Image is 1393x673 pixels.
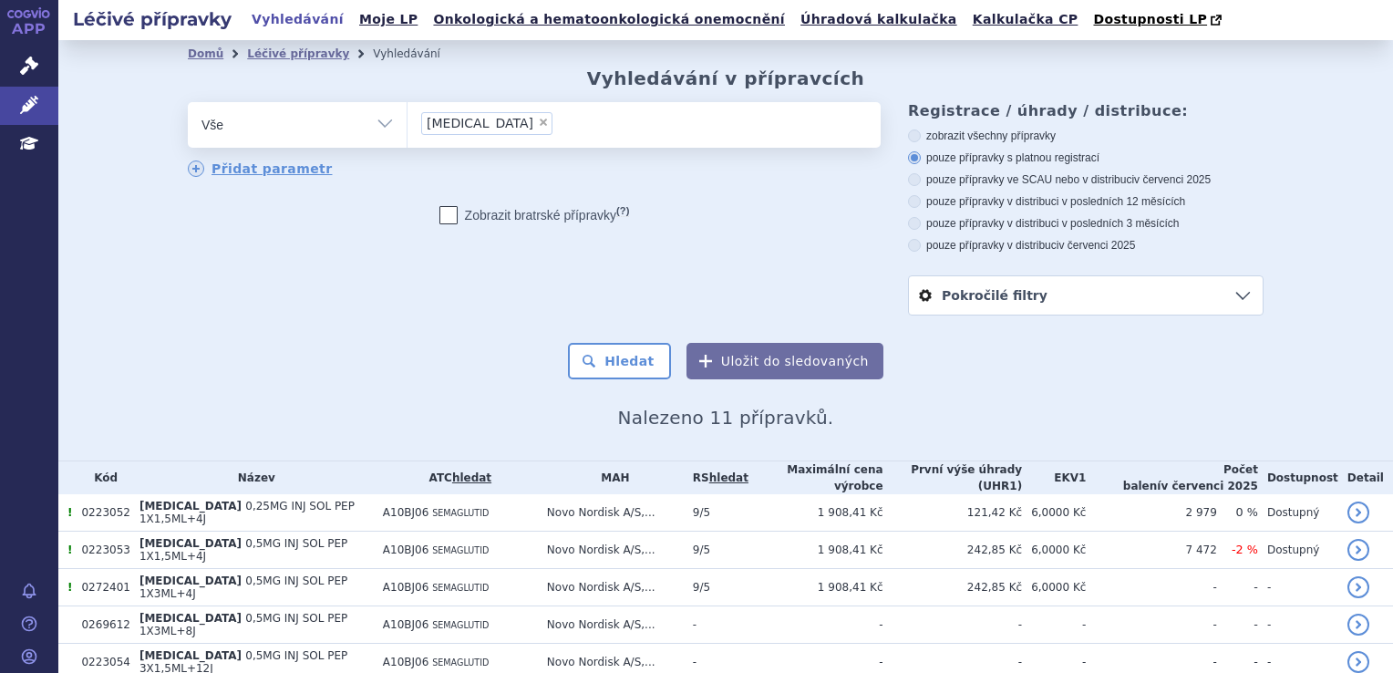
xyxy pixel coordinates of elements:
[1088,7,1231,33] a: Dostupnosti LP
[1086,606,1216,644] td: -
[748,494,883,532] td: 1 908,41 Kč
[72,569,129,606] td: 0272401
[908,150,1264,165] label: pouze přípravky s platnou registrací
[72,606,129,644] td: 0269612
[383,506,429,519] span: A10BJ06
[1161,480,1257,492] span: v červenci 2025
[139,649,242,662] span: [MEDICAL_DATA]
[1347,614,1369,636] a: detail
[1258,569,1338,606] td: -
[1347,576,1369,598] a: detail
[1236,505,1258,519] span: 0 %
[795,7,963,32] a: Úhradová kalkulačka
[247,47,349,60] a: Léčivé přípravky
[538,606,684,644] td: Novo Nordisk A/S,...
[616,205,629,217] abbr: (?)
[909,276,1263,315] a: Pokročilé filtry
[1347,539,1369,561] a: detail
[568,343,671,379] button: Hledat
[72,461,129,494] th: Kód
[908,194,1264,209] label: pouze přípravky v distribuci v posledních 12 měsících
[1093,12,1207,26] span: Dostupnosti LP
[130,461,374,494] th: Název
[883,494,1023,532] td: 121,42 Kč
[383,618,429,631] span: A10BJ06
[1086,461,1257,494] th: Počet balení
[383,581,429,594] span: A10BJ06
[1217,569,1258,606] td: -
[188,160,333,177] a: Přidat parametr
[883,569,1023,606] td: 242,85 Kč
[72,494,129,532] td: 0223052
[538,117,549,128] span: ×
[383,656,429,668] span: A10BJ06
[139,612,347,637] span: 0,5MG INJ SOL PEP 1X3ML+8J
[1058,239,1135,252] span: v červenci 2025
[139,500,242,513] span: [MEDICAL_DATA]
[1086,569,1216,606] td: -
[908,102,1264,119] h3: Registrace / úhrady / distribuce:
[618,407,834,429] span: Nalezeno 11 přípravků.
[139,537,242,550] span: [MEDICAL_DATA]
[1022,569,1086,606] td: 6,0000 Kč
[139,612,242,625] span: [MEDICAL_DATA]
[58,6,246,32] h2: Léčivé přípravky
[693,544,710,556] span: 9/5
[709,471,748,484] a: hledat
[139,500,355,525] span: 0,25MG INJ SOL PEP 1X1,5ML+4J
[1086,532,1216,569] td: 7 472
[538,494,684,532] td: Novo Nordisk A/S,...
[383,544,429,556] span: A10BJ06
[432,620,489,630] span: SEMAGLUTID
[883,461,1023,494] th: První výše úhrady (UHR1)
[439,206,630,224] label: Zobrazit bratrské přípravky
[684,461,748,494] th: RS
[139,537,347,563] span: 0,5MG INJ SOL PEP 1X1,5ML+4J
[967,7,1084,32] a: Kalkulačka CP
[1232,543,1258,556] span: -2 %
[908,129,1264,143] label: zobrazit všechny přípravky
[432,657,489,668] span: SEMAGLUTID
[1022,494,1086,532] td: 6,0000 Kč
[432,545,489,555] span: SEMAGLUTID
[1086,494,1216,532] td: 2 979
[908,172,1264,187] label: pouze přípravky ve SCAU nebo v distribuci
[139,575,347,600] span: 0,5MG INJ SOL PEP 1X3ML+4J
[1022,606,1086,644] td: -
[188,47,223,60] a: Domů
[1258,494,1338,532] td: Dostupný
[452,471,491,484] a: hledat
[428,7,790,32] a: Onkologická a hematoonkologická onemocnění
[538,569,684,606] td: Novo Nordisk A/S,...
[432,508,489,518] span: SEMAGLUTID
[1022,461,1086,494] th: EKV1
[1134,173,1211,186] span: v červenci 2025
[883,532,1023,569] td: 242,85 Kč
[354,7,423,32] a: Moje LP
[693,506,710,519] span: 9/5
[883,606,1023,644] td: -
[432,583,489,593] span: SEMAGLUTID
[67,506,72,519] span: Tento přípravek má více úhrad.
[139,575,242,587] span: [MEDICAL_DATA]
[908,238,1264,253] label: pouze přípravky v distribuci
[748,532,883,569] td: 1 908,41 Kč
[1217,606,1258,644] td: -
[373,40,464,67] li: Vyhledávání
[1347,651,1369,673] a: detail
[908,216,1264,231] label: pouze přípravky v distribuci v posledních 3 měsících
[587,67,865,89] h2: Vyhledávání v přípravcích
[558,111,568,134] input: [MEDICAL_DATA]
[748,569,883,606] td: 1 908,41 Kč
[374,461,538,494] th: ATC
[538,532,684,569] td: Novo Nordisk A/S,...
[538,461,684,494] th: MAH
[1022,532,1086,569] td: 6,0000 Kč
[1258,606,1338,644] td: -
[67,581,72,594] span: Tento přípravek má více úhrad.
[72,532,129,569] td: 0223053
[748,606,883,644] td: -
[67,544,72,556] span: Tento přípravek má více úhrad.
[1258,532,1338,569] td: Dostupný
[1338,461,1393,494] th: Detail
